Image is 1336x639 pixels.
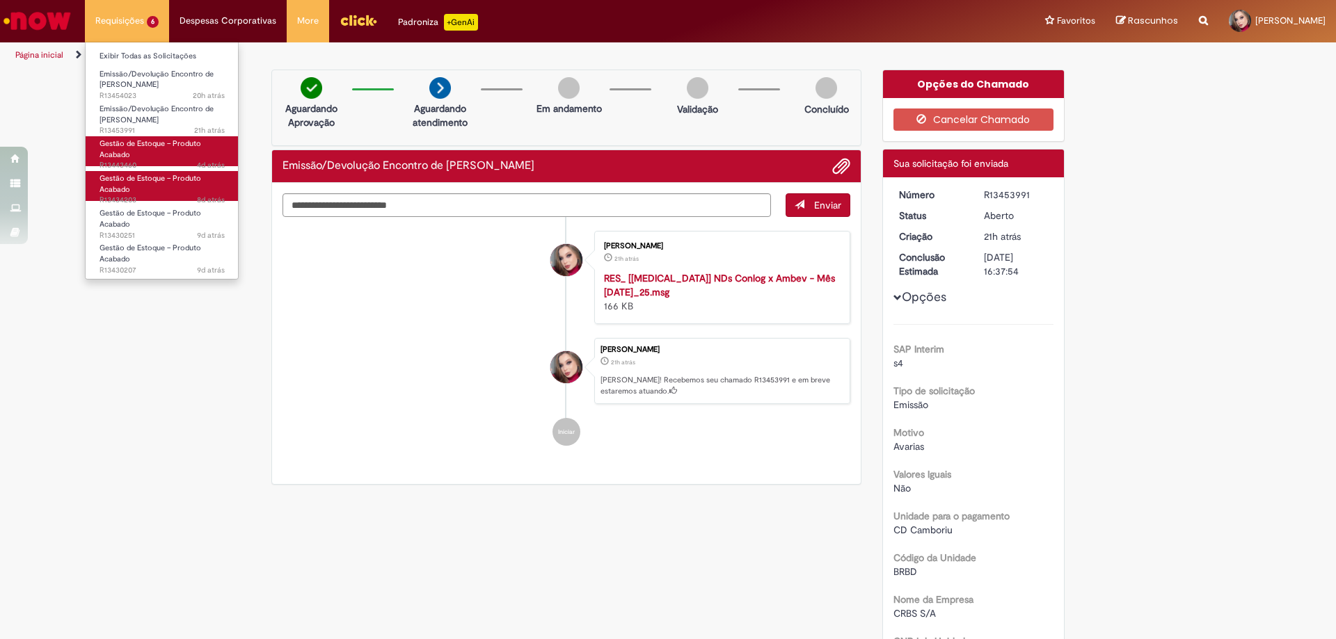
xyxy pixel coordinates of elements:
h2: Emissão/Devolução Encontro de Contas Fornecedor Histórico de tíquete [283,160,534,172]
div: [PERSON_NAME] [604,242,836,250]
img: click_logo_yellow_360x200.png [340,10,377,31]
li: Luiza Dos Santos Dexheimer [283,338,850,405]
time: 27/08/2025 17:43:21 [193,90,225,101]
p: [PERSON_NAME]! Recebemos seu chamado R13453991 e em breve estaremos atuando. [601,375,843,396]
a: RES_ [[MEDICAL_DATA]] NDs Conlog x Ambev - Mês [DATE]_25.msg [604,272,835,298]
button: Enviar [786,193,850,217]
span: [PERSON_NAME] [1255,15,1326,26]
p: Em andamento [536,102,602,115]
span: R13434203 [100,195,225,206]
dt: Criação [889,229,974,243]
a: Aberto R13453991 : Emissão/Devolução Encontro de Contas Fornecedor [86,102,239,131]
span: 21h atrás [984,230,1021,243]
time: 25/08/2025 10:41:05 [197,160,225,170]
p: Aguardando Aprovação [278,102,345,129]
span: Sua solicitação foi enviada [893,157,1008,170]
ul: Trilhas de página [10,42,880,68]
span: R13453991 [100,125,225,136]
a: Aberto R13430207 : Gestão de Estoque – Produto Acabado [86,241,239,270]
span: Emissão [893,398,928,411]
span: 4d atrás [197,160,225,170]
span: 9d atrás [197,230,225,241]
a: Aberto R13443460 : Gestão de Estoque – Produto Acabado [86,136,239,166]
span: Não [893,482,911,494]
div: Aberto [984,209,1049,223]
span: Emissão/Devolução Encontro de [PERSON_NAME] [100,69,214,90]
span: BRBD [893,565,917,578]
time: 27/08/2025 17:37:52 [194,125,225,136]
span: R13443460 [100,160,225,171]
span: 8d atrás [197,195,225,205]
a: Aberto R13430251 : Gestão de Estoque – Produto Acabado [86,206,239,236]
span: Gestão de Estoque – Produto Acabado [100,173,201,195]
b: Código da Unidade [893,551,976,564]
p: +GenAi [444,14,478,31]
img: ServiceNow [1,7,73,35]
div: [PERSON_NAME] [601,346,843,354]
span: s4 [893,357,903,369]
div: Luiza Dos Santos Dexheimer [550,351,582,383]
b: Tipo de solicitação [893,385,975,397]
ul: Requisições [85,42,239,280]
div: R13453991 [984,188,1049,202]
time: 20/08/2025 20:42:07 [197,195,225,205]
span: Favoritos [1057,14,1095,28]
dt: Número [889,188,974,202]
img: img-circle-grey.png [816,77,837,99]
span: 9d atrás [197,265,225,275]
img: arrow-next.png [429,77,451,99]
span: Rascunhos [1128,14,1178,27]
div: [DATE] 16:37:54 [984,250,1049,278]
div: 166 KB [604,271,836,313]
span: 6 [147,16,159,28]
span: 21h atrás [194,125,225,136]
span: Gestão de Estoque – Produto Acabado [100,138,201,160]
span: R13430251 [100,230,225,241]
a: Aberto R13434203 : Gestão de Estoque – Produto Acabado [86,171,239,201]
p: Concluído [804,102,849,116]
span: Emissão/Devolução Encontro de [PERSON_NAME] [100,104,214,125]
span: Enviar [814,199,841,211]
span: More [297,14,319,28]
span: CRBS S/A [893,607,936,620]
div: Opções do Chamado [883,70,1065,98]
span: Despesas Corporativas [180,14,276,28]
span: R13454023 [100,90,225,102]
span: Gestão de Estoque – Produto Acabado [100,208,201,229]
time: 27/08/2025 17:37:50 [984,230,1021,243]
img: img-circle-grey.png [558,77,580,99]
span: Gestão de Estoque – Produto Acabado [100,243,201,264]
b: SAP Interim [893,343,944,355]
span: CD Camboriu [893,524,953,536]
p: Validação [677,102,718,116]
img: check-circle-green.png [301,77,322,99]
dt: Conclusão Estimada [889,250,974,278]
a: Aberto R13454023 : Emissão/Devolução Encontro de Contas Fornecedor [86,67,239,97]
button: Adicionar anexos [832,157,850,175]
a: Rascunhos [1116,15,1178,28]
a: Exibir Todas as Solicitações [86,49,239,64]
span: 21h atrás [614,254,639,263]
b: Valores Iguais [893,468,951,480]
p: Aguardando atendimento [406,102,474,129]
span: 21h atrás [611,358,635,366]
time: 19/08/2025 17:46:40 [197,265,225,275]
time: 27/08/2025 17:37:50 [611,358,635,366]
button: Cancelar Chamado [893,108,1054,131]
span: R13430207 [100,265,225,276]
div: 27/08/2025 17:37:50 [984,229,1049,243]
dt: Status [889,209,974,223]
img: img-circle-grey.png [687,77,708,99]
span: Requisições [95,14,144,28]
ul: Histórico de tíquete [283,217,850,460]
div: Luiza Dos Santos Dexheimer [550,244,582,276]
span: Avarias [893,440,924,453]
b: Motivo [893,426,924,439]
b: Unidade para o pagamento [893,510,1010,522]
b: Nome da Empresa [893,593,973,606]
textarea: Digite sua mensagem aqui... [283,193,771,217]
div: Padroniza [398,14,478,31]
time: 27/08/2025 17:37:01 [614,254,639,263]
a: Página inicial [15,49,63,60]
